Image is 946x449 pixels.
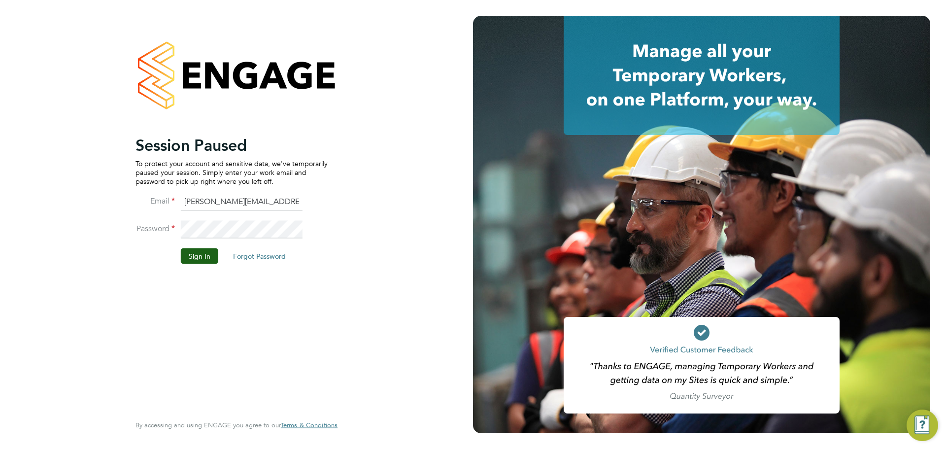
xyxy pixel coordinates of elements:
p: To protect your account and sensitive data, we've temporarily paused your session. Simply enter y... [135,159,328,186]
label: Password [135,223,175,234]
input: Enter your work email... [181,193,303,211]
button: Forgot Password [225,248,294,264]
a: Terms & Conditions [281,421,338,429]
label: Email [135,196,175,206]
span: By accessing and using ENGAGE you agree to our [135,421,338,429]
button: Sign In [181,248,218,264]
button: Engage Resource Center [907,410,938,441]
h2: Session Paused [135,135,328,155]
